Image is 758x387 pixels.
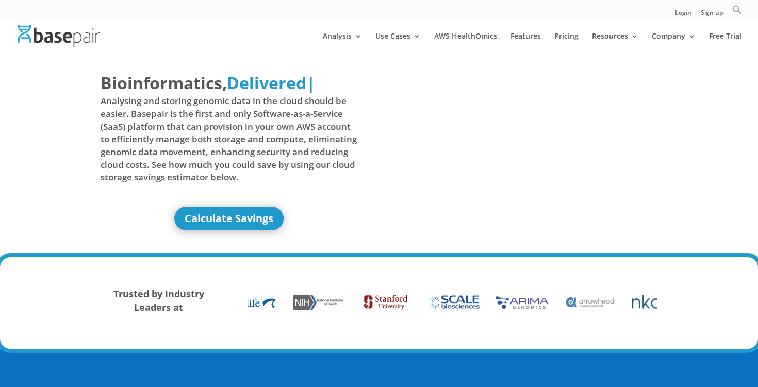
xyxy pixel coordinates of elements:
[732,5,743,21] a: Search Icon Link
[554,32,579,57] a: Pricing
[652,32,696,57] a: Company
[732,5,743,15] svg: Search
[510,32,541,57] a: Features
[101,71,227,95] span: Bioinformatics,
[101,95,357,183] span: Analysing and storing genomic data in the cloud should be easier. Basepair is the first and only ...
[701,10,723,21] a: Sign up
[306,72,316,94] span: |
[323,32,362,57] a: Analysis
[709,32,741,57] a: Free Trial
[18,25,100,47] img: Basepair
[675,10,691,21] a: Login
[434,32,497,57] a: AWS HealthOmics
[592,32,638,57] a: Resources
[375,32,421,57] a: Use Cases
[113,288,204,313] strong: Trusted by Industry Leaders at
[174,207,284,230] a: Calculate Savings
[387,71,644,215] iframe: Basepair - NGS Analysis Simplified
[227,72,306,94] span: Delivered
